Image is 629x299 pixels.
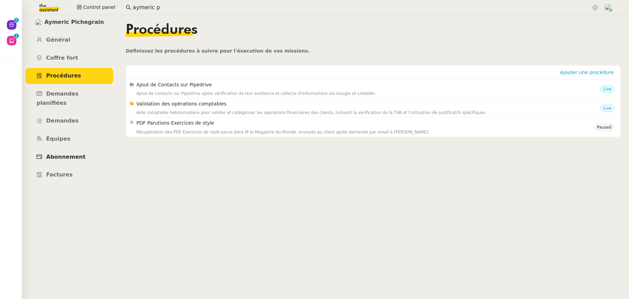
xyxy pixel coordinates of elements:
[26,149,113,165] a: Abonnement
[133,3,591,12] input: Rechercher
[14,33,19,38] nz-badge-sup: 1
[130,101,134,105] span: 📒, ledger
[136,100,600,108] h4: Validation des opérations comptables
[126,48,310,54] span: Définissez les procédures à suivre pour l'éxecution de vos missions.
[44,18,104,27] span: Aymeric Pichegrain
[600,86,614,92] nz-tag: Live
[136,109,600,116] div: Aide comptable hebdomadaire pour valider et catégoriser les opérations financières des clients, i...
[126,23,198,37] span: Procédures
[136,81,600,89] h4: Ajout de Contacts sur Pipedrive
[46,136,70,142] span: Équipes
[594,124,614,131] nz-tag: Paused
[604,4,612,11] img: users%2FNTfmycKsCFdqp6LX6USf2FmuPJo2%2Favatar%2F16D86256-2126-4AE5-895D-3A0011377F92_1_102_o-remo...
[130,120,134,125] span: 📄, page_facing_up
[46,117,79,124] span: Demandes
[136,90,600,97] div: Ajout de contacts sur Pipedrive après vérification de leur existence et collecte d'informations v...
[26,68,113,84] a: Procédures
[130,82,134,86] span: 📇, card_index
[26,32,113,48] a: Général
[14,18,19,23] nz-badge-sup: 5
[600,105,614,112] nz-tag: Live
[26,50,113,66] a: Coffre fort
[46,72,81,79] span: Procédures
[136,119,594,127] h4: PDF Parutions Exercices de style
[26,113,113,129] a: Demandes
[73,3,119,12] button: Control panel
[46,55,78,61] span: Coffre fort
[26,131,113,147] a: Équipes
[15,18,18,24] p: 5
[15,33,18,40] p: 1
[46,171,73,178] span: Factures
[26,86,113,111] a: Demandes planifiées
[35,19,42,26] img: users%2F1PNv5soDtMeKgnH5onPMHqwjzQn1%2Favatar%2Fd0f44614-3c2d-49b8-95e9-0356969fcfd1
[83,3,115,11] span: Control panel
[46,154,85,160] span: Abonnement
[136,129,594,136] div: Récupération des PDF Exercices de style parus dans M le Magazine du Monde, envoyés au client aprè...
[46,37,70,43] span: Général
[560,69,614,76] span: Ajouter une procédure
[557,69,616,76] button: Ajouter une procédure
[37,90,79,106] span: Demandes planifiées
